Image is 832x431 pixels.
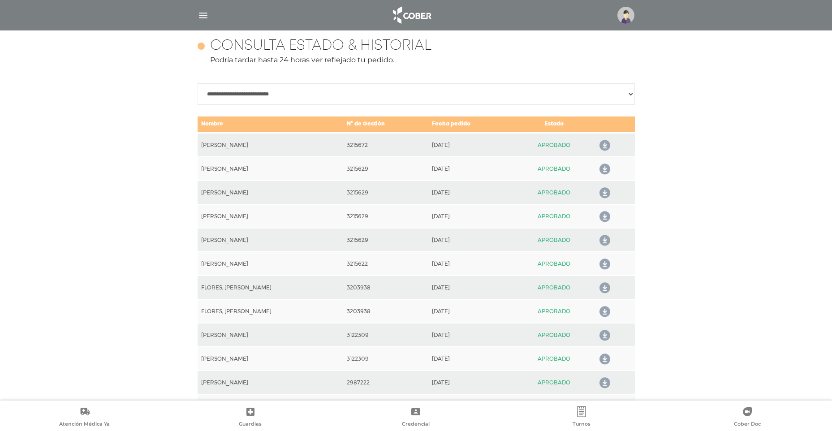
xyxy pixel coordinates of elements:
td: Fecha pedido [428,116,514,133]
td: APROBADO [514,347,595,371]
td: [DATE] [428,181,514,204]
td: 2987222 [343,371,428,394]
td: 3215622 [343,252,428,276]
span: Turnos [573,421,591,429]
td: [DATE] [428,276,514,299]
td: 2987069 [343,394,428,418]
td: APROBADO [514,299,595,323]
td: [DATE] [428,228,514,252]
td: [DATE] [428,133,514,157]
span: Cober Doc [734,421,761,429]
td: APROBADO [514,276,595,299]
td: [PERSON_NAME] [198,347,343,371]
td: 3203938 [343,276,428,299]
td: APROBADO [514,252,595,276]
td: [PERSON_NAME] [198,228,343,252]
a: Guardias [168,406,333,429]
span: Credencial [402,421,430,429]
td: APROBADO [514,133,595,157]
a: Atención Médica Ya [2,406,168,429]
td: [PERSON_NAME] [198,204,343,228]
td: [DATE] [428,157,514,181]
p: Podría tardar hasta 24 horas ver reflejado tu pedido. [198,55,635,65]
td: [PERSON_NAME] [198,371,343,394]
td: 3215629 [343,181,428,204]
a: Cober Doc [664,406,830,429]
img: profile-placeholder.svg [617,7,634,24]
h4: Consulta estado & historial [210,38,431,55]
td: APROBADO [514,371,595,394]
span: Atención Médica Ya [59,421,110,429]
td: [PERSON_NAME] [198,133,343,157]
td: [PERSON_NAME] [198,323,343,347]
td: [DATE] [428,323,514,347]
td: [DATE] [428,252,514,276]
img: Cober_menu-lines-white.svg [198,10,209,21]
td: N° de Gestión [343,116,428,133]
td: [DATE] [428,204,514,228]
td: 3203938 [343,299,428,323]
td: [DATE] [428,347,514,371]
td: 3215629 [343,157,428,181]
td: [PERSON_NAME] [198,394,343,418]
td: APROBADO [514,204,595,228]
td: APROBADO [514,157,595,181]
td: APROBADO [514,323,595,347]
a: Credencial [333,406,499,429]
td: 3215672 [343,133,428,157]
td: FLORES, [PERSON_NAME] [198,299,343,323]
td: APROBADO [514,228,595,252]
td: [PERSON_NAME] [198,181,343,204]
td: 3122309 [343,347,428,371]
td: 3215629 [343,228,428,252]
td: [PERSON_NAME] [198,252,343,276]
span: Guardias [239,421,262,429]
img: logo_cober_home-white.png [388,4,435,26]
td: Estado [514,116,595,133]
td: [DATE] [428,371,514,394]
a: Turnos [499,406,664,429]
td: [DATE] [428,394,514,418]
td: 3215629 [343,204,428,228]
td: APROBADO [514,394,595,418]
td: Nombre [198,116,343,133]
td: FLORES, [PERSON_NAME] [198,276,343,299]
td: [PERSON_NAME] [198,157,343,181]
td: [DATE] [428,299,514,323]
td: APROBADO [514,181,595,204]
td: 3122309 [343,323,428,347]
